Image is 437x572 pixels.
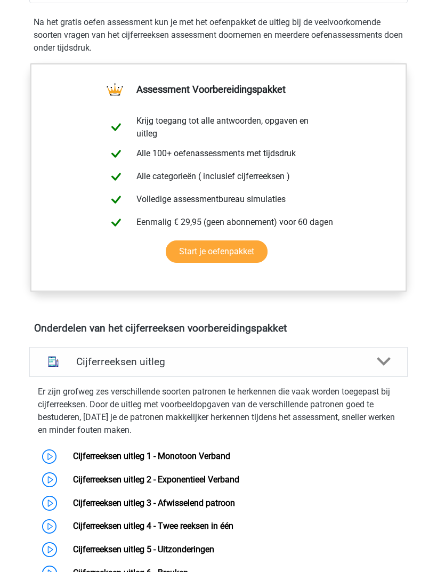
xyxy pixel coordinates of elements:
[76,356,360,368] h4: Cijferreeksen uitleg
[73,498,235,508] a: Cijferreeksen uitleg 3 - Afwisselend patroon
[73,474,239,485] a: Cijferreeksen uitleg 2 - Exponentieel Verband
[73,451,230,461] a: Cijferreeksen uitleg 1 - Monotoon Verband
[25,347,412,377] a: uitleg Cijferreeksen uitleg
[29,16,408,54] div: Na het gratis oefen assessment kun je met het oefenpakket de uitleg bij de veelvoorkomende soorte...
[38,385,399,437] p: Er zijn grofweg zes verschillende soorten patronen te herkennen die vaak worden toegepast bij cij...
[34,322,403,334] h4: Onderdelen van het cijferreeksen voorbereidingspakket
[43,351,64,372] img: cijferreeksen uitleg
[73,544,214,554] a: Cijferreeksen uitleg 5 - Uitzonderingen
[166,240,268,263] a: Start je oefenpakket
[73,521,233,531] a: Cijferreeksen uitleg 4 - Twee reeksen in één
